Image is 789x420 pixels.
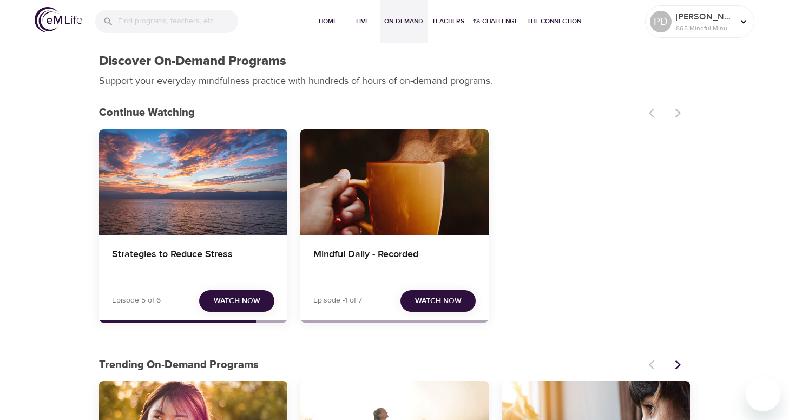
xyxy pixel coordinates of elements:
div: PD [650,11,672,32]
p: Episode -1 of 7 [313,295,362,306]
span: Watch Now [214,294,260,308]
p: 865 Mindful Minutes [676,23,733,33]
p: [PERSON_NAME] [676,10,733,23]
p: Trending On-Demand Programs [99,357,642,373]
p: Episode 5 of 6 [112,295,161,306]
h1: Discover On-Demand Programs [99,54,286,69]
span: Teachers [432,16,464,27]
span: The Connection [527,16,581,27]
button: Watch Now [199,290,274,312]
span: On-Demand [384,16,423,27]
p: Support your everyday mindfulness practice with hundreds of hours of on-demand programs. [99,74,505,88]
h3: Continue Watching [99,107,642,119]
iframe: Button to launch messaging window [746,377,780,411]
span: Watch Now [415,294,462,308]
span: Home [315,16,341,27]
span: 1% Challenge [473,16,518,27]
button: Next items [666,353,690,377]
button: Watch Now [400,290,476,312]
h4: Mindful Daily - Recorded [313,248,476,274]
img: logo [35,7,82,32]
span: Live [350,16,376,27]
h4: Strategies to Reduce Stress [112,248,274,274]
input: Find programs, teachers, etc... [118,10,238,33]
button: Mindful Daily - Recorded [300,129,489,235]
button: Strategies to Reduce Stress [99,129,287,235]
